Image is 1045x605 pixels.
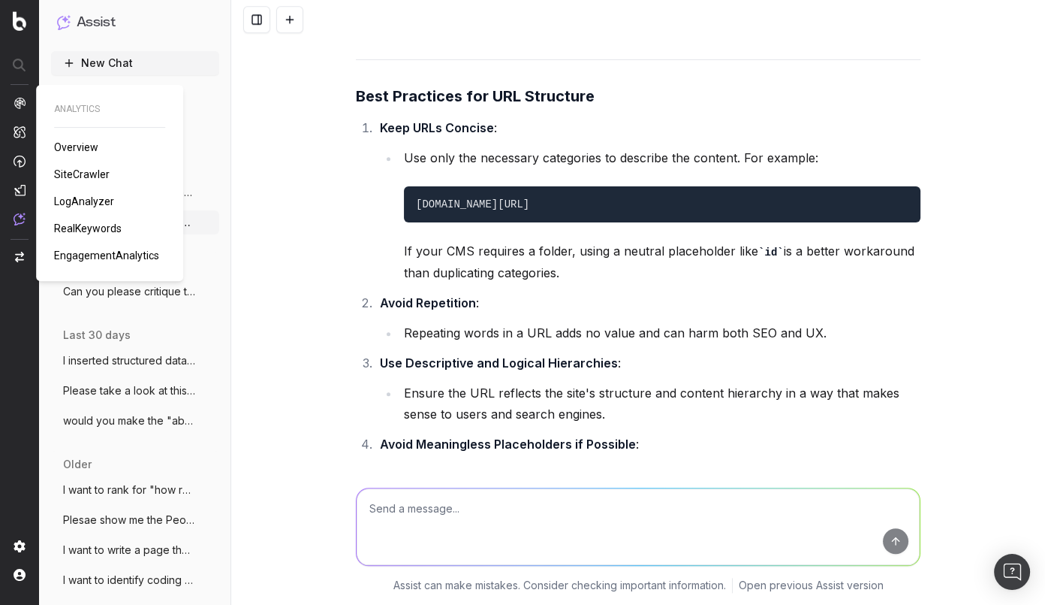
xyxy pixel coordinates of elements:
span: LogAnalyzer [54,195,114,207]
a: SiteCrawler [54,167,116,182]
a: LogAnalyzer [54,194,120,209]
img: Activation [14,155,26,168]
a: How to use Assist [51,81,219,105]
button: would you make the "about" in this schem [51,409,219,433]
strong: Avoid Meaningless Placeholders if Possible [380,437,636,452]
li: : [375,292,920,343]
li: Ensure the URL reflects the site's structure and content hierarchy in a way that makes sense to u... [399,383,920,425]
span: Overview [54,141,98,153]
a: Overview [54,140,104,155]
span: EngagementAnalytics [54,250,159,262]
li: Use only the necessary categories to describe the content. For example: If your CMS requires a fo... [399,147,920,283]
li: : [375,434,920,528]
strong: Best Practices for URL Structure [356,87,595,105]
li: : [375,117,920,283]
code: id [758,247,784,259]
strong: Use Descriptive and Logical Hierarchies [380,355,618,371]
div: Open Intercom Messenger [994,554,1030,590]
span: I want to write a page that's optimized [63,543,195,558]
span: I want to rank for "how radar sensors wo [63,482,195,498]
img: My account [14,569,26,581]
a: EngagementAnalytics [54,248,165,263]
img: Assist [14,213,26,225]
span: I inserted structured data onto a web pa [63,353,195,368]
img: Intelligence [14,126,26,138]
img: Assist [57,15,71,29]
img: Botify logo [13,11,26,31]
span: I want to identify coding snippets and/o [63,573,195,588]
span: RealKeywords [54,222,122,234]
button: I want to identify coding snippets and/o [51,568,219,592]
li: Repeating words in a URL adds no value and can harm both SEO and UX. [399,322,920,343]
span: older [63,457,92,472]
code: [DOMAIN_NAME][URL] [416,198,529,210]
strong: Keep URLs Concise [380,120,494,135]
span: last 30 days [63,328,131,343]
button: Please take a look at this page. (1) can [51,379,219,403]
img: Switch project [15,252,24,262]
button: Assist [57,12,213,33]
span: SiteCrawler [54,168,110,180]
span: ANALYTICS [54,103,165,115]
li: : [375,352,920,425]
span: would you make the "about" in this schem [63,413,195,428]
button: Plesae show me the People Also Asked res [51,508,219,532]
img: Studio [14,184,26,196]
a: RealKeywords [54,221,128,236]
a: Open previous Assist version [739,578,884,593]
span: Plesae show me the People Also Asked res [63,513,195,528]
button: New Chat [51,51,219,75]
button: I want to rank for "how radar sensors wo [51,478,219,502]
button: I want to write a page that's optimized [51,538,219,562]
h1: Assist [77,12,116,33]
p: Assist can make mistakes. Consider checking important information. [393,578,726,593]
strong: Avoid Repetition [380,295,476,310]
img: Analytics [14,97,26,109]
button: I inserted structured data onto a web pa [51,349,219,373]
img: Setting [14,540,26,552]
span: Please take a look at this page. (1) can [63,383,195,398]
li: While is better than , it’s still not ideal. If possible, work with your development team to expl... [399,464,920,528]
